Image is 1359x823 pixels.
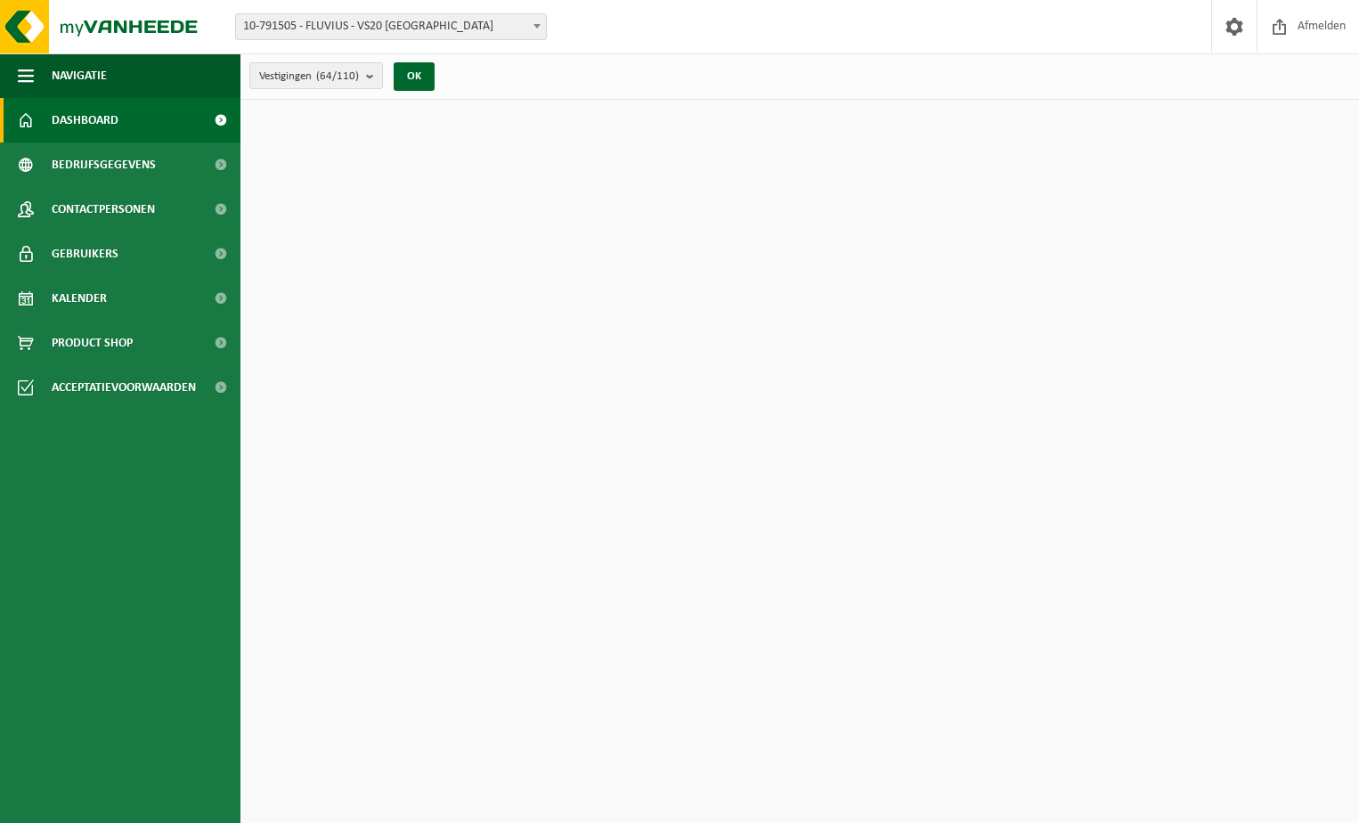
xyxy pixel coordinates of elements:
button: OK [394,62,435,91]
span: Gebruikers [52,232,118,276]
button: Vestigingen(64/110) [249,62,383,89]
span: 10-791505 - FLUVIUS - VS20 ANTWERPEN [235,13,547,40]
count: (64/110) [316,70,359,82]
span: 10-791505 - FLUVIUS - VS20 ANTWERPEN [236,14,546,39]
span: Acceptatievoorwaarden [52,365,196,410]
span: Bedrijfsgegevens [52,143,156,187]
span: Navigatie [52,53,107,98]
span: Product Shop [52,321,133,365]
span: Vestigingen [259,63,359,90]
span: Contactpersonen [52,187,155,232]
span: Dashboard [52,98,118,143]
span: Kalender [52,276,107,321]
